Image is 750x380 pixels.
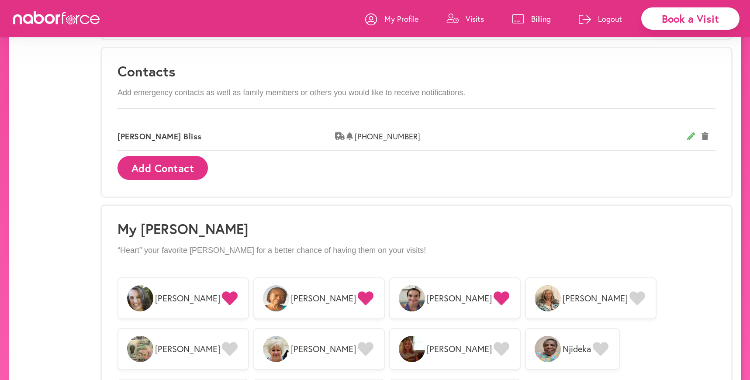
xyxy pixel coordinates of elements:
[291,344,356,354] span: [PERSON_NAME]
[118,156,208,180] button: Add Contact
[399,336,425,362] img: 4zUoyCGQmW9I6u5jqRAK
[466,14,484,24] p: Visits
[118,132,335,142] span: [PERSON_NAME] Bliss
[263,285,289,311] img: EBjUBnrkQ2okSZQvSIcH
[118,221,715,237] h1: My [PERSON_NAME]
[535,336,561,362] img: Y74s3TRMWgySASoaxa2w
[118,63,715,79] h3: Contacts
[118,88,715,98] p: Add emergency contacts as well as family members or others you would like to receive notifications.
[535,285,561,311] img: cQpBtzbZTYOmuclPoquG
[512,6,551,32] a: Billing
[365,6,418,32] a: My Profile
[563,344,591,354] span: Njideka
[155,344,220,354] span: [PERSON_NAME]
[563,293,628,304] span: [PERSON_NAME]
[427,293,492,304] span: [PERSON_NAME]
[579,6,622,32] a: Logout
[384,14,418,24] p: My Profile
[399,285,425,311] img: VADSQA04QXux6r1fNDoA
[427,344,492,354] span: [PERSON_NAME]
[127,336,153,362] img: JM02DYLWTxS9evEUeqY2
[263,336,289,362] img: kEjA8lVBRnmVlS2O3wVM
[155,293,220,304] span: [PERSON_NAME]
[446,6,484,32] a: Visits
[355,132,687,142] span: [PHONE_NUMBER]
[118,246,715,256] p: “Heart” your favorite [PERSON_NAME] for a better chance of having them on your visits!
[127,285,153,311] img: JLbJL01RYmi9KyRZszNg
[641,7,740,30] div: Book a Visit
[531,14,551,24] p: Billing
[598,14,622,24] p: Logout
[291,293,356,304] span: [PERSON_NAME]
